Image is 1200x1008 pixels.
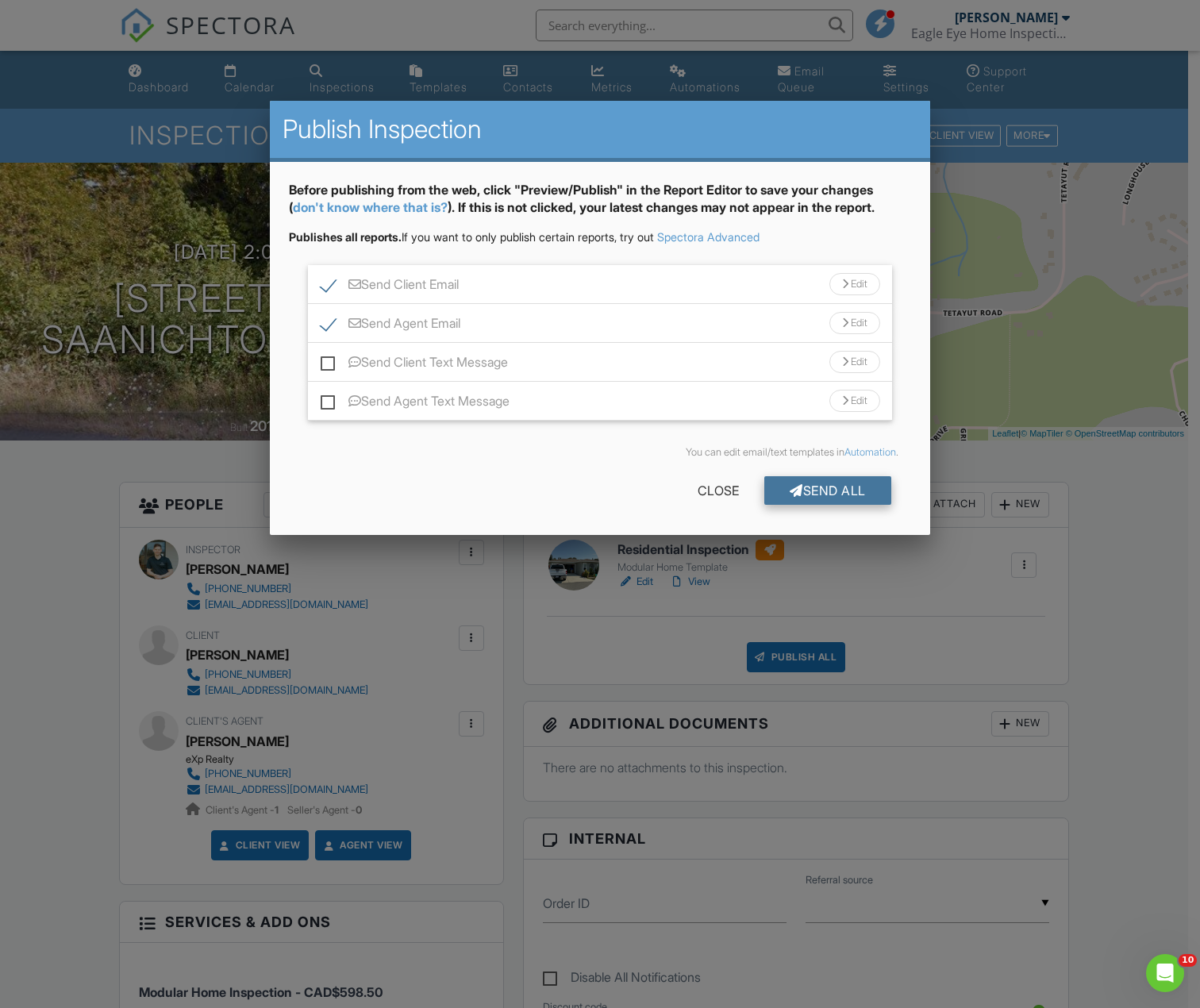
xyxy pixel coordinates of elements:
a: Spectora Advanced [657,230,760,244]
a: Automation [844,446,896,458]
h2: Publish Inspection [283,113,917,145]
label: Send Client Email [321,277,459,297]
div: Before publishing from the web, click "Preview/Publish" in the Report Editor to save your changes... [289,181,911,229]
label: Send Client Text Message [321,355,508,375]
div: Edit [829,390,880,412]
label: Send Agent Text Message [321,394,510,414]
div: Edit [829,273,880,295]
div: Edit [829,312,880,334]
div: Send All [764,476,891,505]
div: Close [672,476,764,505]
div: You can edit email/text templates in . [302,446,898,459]
iframe: Intercom live chat [1146,954,1184,992]
span: 10 [1179,954,1197,967]
span: If you want to only publish certain reports, try out [289,230,654,244]
strong: Publishes all reports. [289,230,402,244]
div: Edit [829,351,880,373]
a: don't know where that is? [293,199,448,215]
label: Send Agent Email [321,316,460,336]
